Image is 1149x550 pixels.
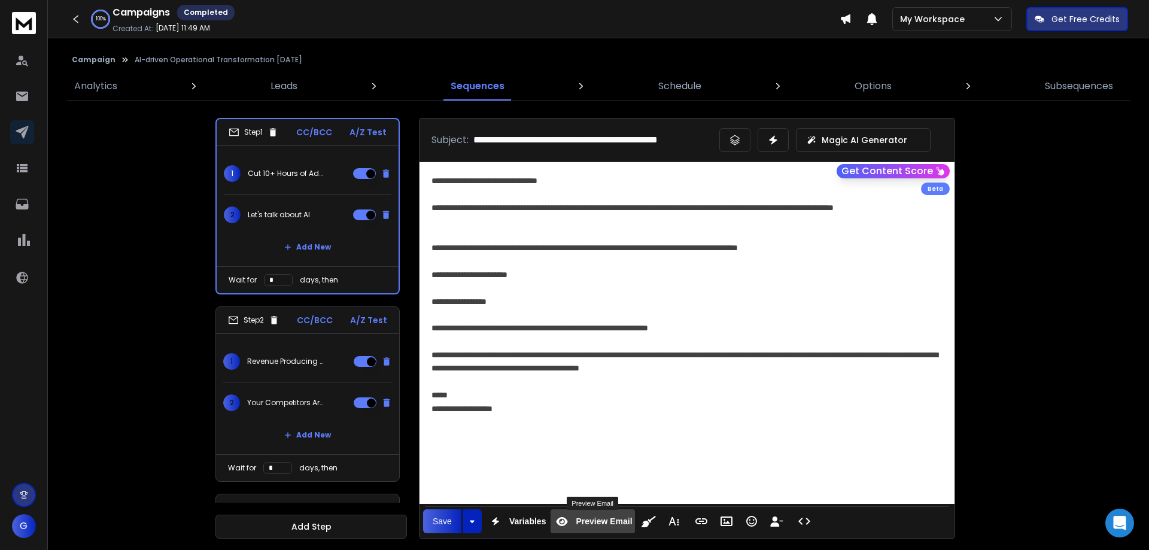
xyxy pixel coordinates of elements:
li: Step2CC/BCCA/Z Test1Revenue Producing Activities2Your Competitors Are Getting SmarterAdd NewWait ... [215,306,400,482]
p: Subject: [431,133,469,147]
button: Add Step [215,515,407,539]
button: Add New [275,423,341,447]
button: Magic AI Generator [796,128,931,152]
p: Created At: [113,24,153,34]
p: Let's talk about AI [248,210,310,220]
span: 2 [224,206,241,223]
div: Completed [177,5,235,20]
p: Cut 10+ Hours of Admin Work Weekly{{, firstName|}}? [248,169,324,178]
button: More Text [662,509,685,533]
button: G [12,514,36,538]
p: Magic AI Generator [822,134,907,146]
button: Code View [793,509,816,533]
span: 1 [224,165,241,182]
p: [DATE] 11:49 AM [156,23,210,33]
p: AI-driven Operational Transformation [DATE] [135,55,302,65]
span: Variables [507,516,549,527]
button: Preview Email [551,509,634,533]
button: Add New [275,235,341,259]
button: Get Content Score [837,164,950,178]
span: 1 [223,353,240,370]
p: My Workspace [900,13,969,25]
p: Schedule [658,79,701,93]
div: Step 2 [228,315,279,326]
a: Sequences [443,72,512,101]
div: Step 1 [229,127,278,138]
p: Leads [270,79,297,93]
div: Preview Email [567,497,618,510]
div: Step 3 [228,502,279,513]
div: Open Intercom Messenger [1105,509,1134,537]
img: logo [12,12,36,34]
p: Analytics [74,79,117,93]
p: CC/BCC [296,126,332,138]
p: days, then [300,275,338,285]
p: 100 % [96,16,106,23]
button: Insert Image (Ctrl+P) [715,509,738,533]
a: Subsequences [1038,72,1120,101]
button: Insert Link (Ctrl+K) [690,509,713,533]
button: Campaign [72,55,115,65]
p: A/Z Test [350,314,387,326]
div: Beta [921,183,950,195]
p: A/Z Test [349,126,387,138]
a: Analytics [67,72,124,101]
h1: Campaigns [113,5,170,20]
p: Your Competitors Are Getting Smarter [247,398,324,408]
p: A/Z Test [350,502,387,513]
p: Wait for [229,275,257,285]
li: Step1CC/BCCA/Z Test1Cut 10+ Hours of Admin Work Weekly{{, firstName|}}?2Let's talk about AIAdd Ne... [215,118,400,294]
a: Schedule [651,72,709,101]
p: Sequences [451,79,504,93]
p: CC/BCC [297,314,333,326]
button: Emoticons [740,509,763,533]
button: Insert Unsubscribe Link [765,509,788,533]
button: Variables [484,509,549,533]
p: Subsequences [1045,79,1113,93]
p: Options [855,79,892,93]
span: 2 [223,394,240,411]
p: Get Free Credits [1051,13,1120,25]
p: Wait for [228,463,256,473]
p: Revenue Producing Activities [247,357,324,366]
p: days, then [299,463,338,473]
a: Leads [263,72,305,101]
button: Get Free Credits [1026,7,1128,31]
button: Save [423,509,461,533]
a: Options [847,72,899,101]
span: Preview Email [573,516,634,527]
p: CC/BCC [297,502,333,513]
